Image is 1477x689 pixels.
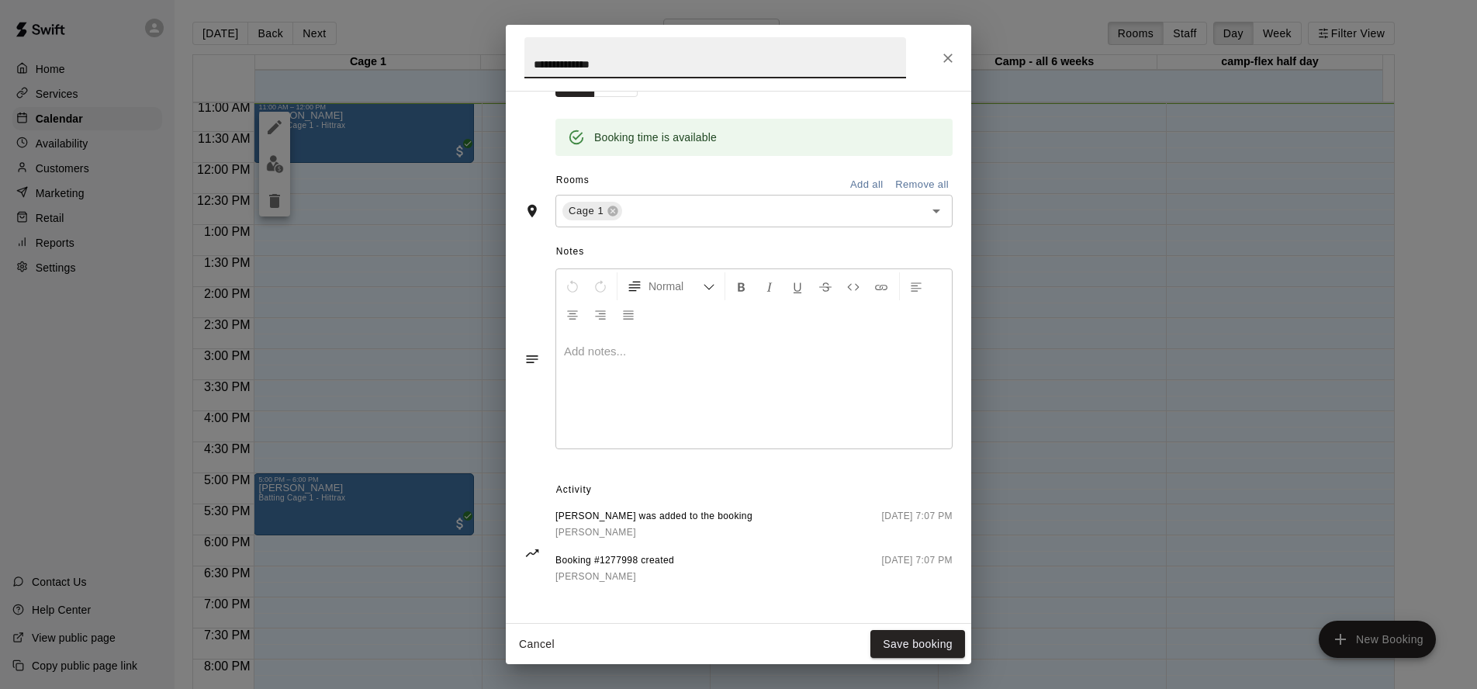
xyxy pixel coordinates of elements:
button: Left Align [903,272,929,300]
button: Format Bold [728,272,755,300]
span: [PERSON_NAME] was added to the booking [555,509,752,525]
div: Cage 1 [562,202,622,220]
span: [DATE] 7:07 PM [882,509,953,541]
button: Redo [587,272,614,300]
span: Normal [649,279,703,294]
button: Center Align [559,300,586,328]
button: Undo [559,272,586,300]
button: Justify Align [615,300,642,328]
button: Insert Code [840,272,866,300]
span: [DATE] 7:07 PM [882,553,953,585]
span: Cage 1 [562,203,610,219]
svg: Activity [524,545,540,561]
button: Insert Link [868,272,894,300]
span: Booking #1277998 created [555,553,674,569]
span: Rooms [556,175,590,185]
span: Notes [556,240,953,265]
span: [PERSON_NAME] [555,571,636,582]
button: Cancel [512,630,562,659]
button: Format Italics [756,272,783,300]
div: Booking time is available [594,123,717,151]
span: Activity [556,478,953,503]
a: [PERSON_NAME] [555,569,674,585]
button: Format Strikethrough [812,272,839,300]
button: Right Align [587,300,614,328]
button: Close [934,44,962,72]
button: Remove all [891,173,953,197]
svg: Notes [524,351,540,367]
button: Add all [842,173,891,197]
button: Formatting Options [621,272,721,300]
a: [PERSON_NAME] [555,525,752,541]
button: Format Underline [784,272,811,300]
button: Save booking [870,630,965,659]
svg: Rooms [524,203,540,219]
button: Open [925,200,947,222]
span: [PERSON_NAME] [555,527,636,538]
